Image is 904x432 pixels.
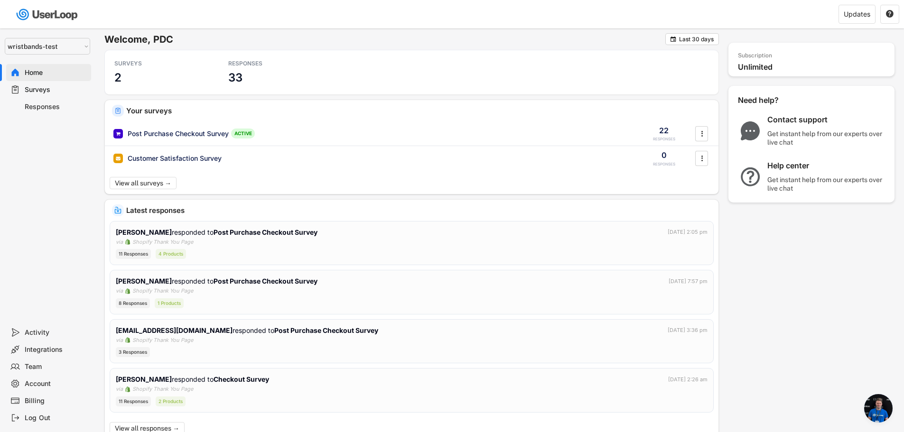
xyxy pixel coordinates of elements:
div: Open chat [864,394,893,423]
div: Get instant help from our experts over live chat [767,129,886,147]
div: Activity [25,328,87,337]
div: 2 Products [156,396,186,406]
img: QuestionMarkInverseMajor.svg [738,167,763,186]
div: responded to [116,325,378,335]
text:  [701,129,703,138]
div: Shopify Thank You Page [132,287,193,295]
div: [DATE] 2:26 am [668,376,708,384]
div: via [116,238,123,246]
div: 8 Responses [116,298,150,308]
button:  [697,127,707,141]
div: 11 Responses [116,249,151,259]
h3: 33 [228,70,242,85]
div: Last 30 days [679,37,714,42]
button:  [670,36,677,43]
button: View all surveys → [110,177,177,189]
img: userloop-logo-01.svg [14,5,81,24]
div: Get instant help from our experts over live chat [767,175,886,193]
strong: Post Purchase Checkout Survey [274,326,378,334]
div: Surveys [25,85,87,94]
img: IncomingMajor.svg [114,207,121,214]
div: SURVEYS [114,60,200,67]
div: 11 Responses [116,396,151,406]
div: Customer Satisfaction Survey [128,154,222,163]
div: Log Out [25,414,87,423]
div: via [116,287,123,295]
div: Subscription [738,52,772,60]
div: ACTIVE [231,129,255,138]
div: Integrations [25,345,87,354]
div: Unlimited [738,62,890,72]
strong: [PERSON_NAME] [116,375,172,383]
div: Billing [25,396,87,405]
strong: Post Purchase Checkout Survey [214,228,317,236]
strong: Post Purchase Checkout Survey [214,277,317,285]
div: Your surveys [126,107,711,114]
button:  [697,151,707,165]
img: 1156660_ecommerce_logo_shopify_icon%20%281%29.png [125,288,130,294]
text:  [886,9,894,18]
div: Shopify Thank You Page [132,238,193,246]
div: [DATE] 7:57 pm [669,277,708,285]
div: Responses [25,102,87,111]
div: responded to [116,374,271,384]
div: [DATE] 3:36 pm [668,326,708,334]
div: [DATE] 2:05 pm [668,228,708,236]
h3: 2 [114,70,121,85]
div: Shopify Thank You Page [132,336,193,344]
div: RESPONSES [653,137,675,142]
text:  [671,36,676,43]
div: 3 Responses [116,347,150,357]
div: responded to [116,276,319,286]
text:  [701,153,703,163]
img: 1156660_ecommerce_logo_shopify_icon%20%281%29.png [125,337,130,343]
div: via [116,336,123,344]
img: 1156660_ecommerce_logo_shopify_icon%20%281%29.png [125,386,130,392]
div: Account [25,379,87,388]
div: Team [25,362,87,371]
strong: Checkout Survey [214,375,269,383]
div: 22 [659,125,669,136]
strong: [EMAIL_ADDRESS][DOMAIN_NAME] [116,326,233,334]
div: RESPONSES [653,162,675,167]
div: responded to [116,227,319,237]
div: Post Purchase Checkout Survey [128,129,229,138]
div: Contact support [767,115,886,125]
div: Need help? [738,95,804,105]
div: Latest responses [126,207,711,214]
div: 0 [662,150,667,160]
strong: [PERSON_NAME] [116,228,172,236]
div: RESPONSES [228,60,314,67]
img: ChatMajor.svg [738,121,763,140]
h6: Welcome, PDC [104,33,665,46]
div: via [116,385,123,393]
img: 1156660_ecommerce_logo_shopify_icon%20%281%29.png [125,239,130,245]
div: 4 Products [156,249,186,259]
strong: [PERSON_NAME] [116,277,172,285]
div: Shopify Thank You Page [132,385,193,393]
div: Updates [844,11,870,18]
div: 1 Products [155,298,184,308]
div: Home [25,68,87,77]
button:  [885,10,894,18]
div: Help center [767,161,886,171]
